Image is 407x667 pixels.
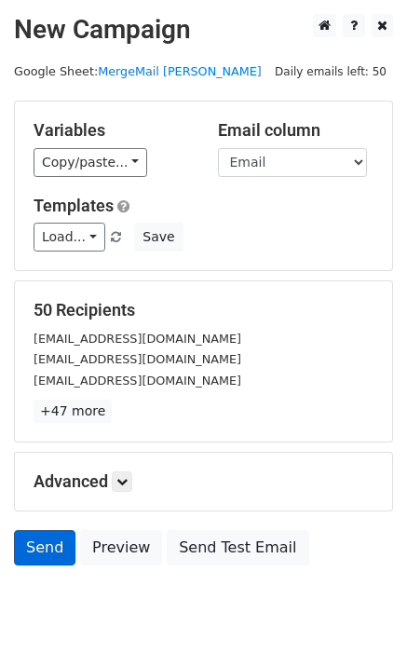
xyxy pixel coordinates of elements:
[268,61,393,82] span: Daily emails left: 50
[14,14,393,46] h2: New Campaign
[34,120,190,141] h5: Variables
[34,300,373,320] h5: 50 Recipients
[134,223,183,252] button: Save
[34,400,112,423] a: +47 more
[218,120,374,141] h5: Email column
[80,530,162,565] a: Preview
[34,374,241,388] small: [EMAIL_ADDRESS][DOMAIN_NAME]
[14,64,262,78] small: Google Sheet:
[34,148,147,177] a: Copy/paste...
[98,64,262,78] a: MergeMail [PERSON_NAME]
[34,223,105,252] a: Load...
[34,196,114,215] a: Templates
[314,578,407,667] iframe: Chat Widget
[14,530,75,565] a: Send
[34,332,241,346] small: [EMAIL_ADDRESS][DOMAIN_NAME]
[167,530,308,565] a: Send Test Email
[34,352,241,366] small: [EMAIL_ADDRESS][DOMAIN_NAME]
[268,64,393,78] a: Daily emails left: 50
[34,471,373,492] h5: Advanced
